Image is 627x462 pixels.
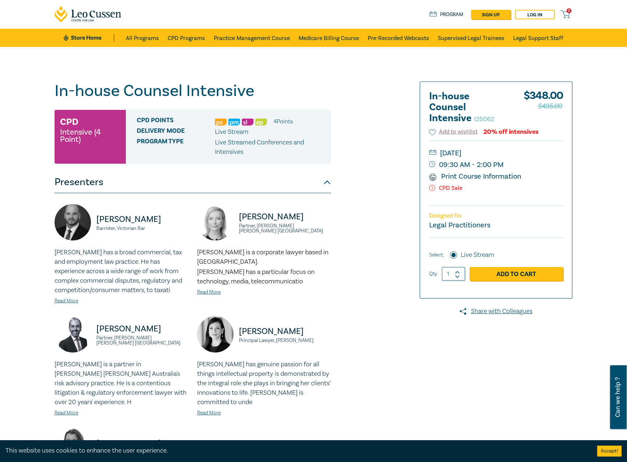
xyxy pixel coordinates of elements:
a: Supervised Legal Trainees [438,29,504,47]
img: https://s3.ap-southeast-2.amazonaws.com/leo-cussen-store-production-content/Contacts/Belinda%20Si... [197,316,233,353]
p: [PERSON_NAME] [96,214,188,225]
span: [PERSON_NAME] is a corporate lawyer based in [GEOGRAPHIC_DATA]. [197,248,328,266]
a: Pre-Recorded Webcasts [368,29,429,47]
p: [PERSON_NAME] [96,323,188,335]
span: Can we help ? [614,370,621,425]
a: All Programs [126,29,159,47]
input: 1 [442,267,465,281]
img: Professional Skills [215,119,227,126]
img: Ethics & Professional Responsibility [255,119,267,126]
small: Principal Lawyer, [PERSON_NAME] [239,338,331,343]
button: Accept cookies [597,446,622,457]
a: sign up [471,10,511,19]
div: 20% off intensives [483,128,539,135]
h1: In-house Counsel Intensive [55,81,331,100]
p: [PERSON_NAME] [96,438,188,449]
a: Medicare Billing Course [299,29,359,47]
span: CPD Points [137,117,215,126]
a: CPD Programs [168,29,205,47]
span: [PERSON_NAME] has a particular focus on technology, media, telecommunicatio [197,268,315,286]
a: Print Course Information [429,172,521,181]
p: [PERSON_NAME] has a broad commercial, tax and employment law practice. He has experience across a... [55,248,188,295]
p: [PERSON_NAME] [239,211,331,223]
img: https://s3.ap-southeast-2.amazonaws.com/leo-cussen-store-production-content/Contacts/Csaba%20Bara... [55,204,91,240]
span: Program type [137,138,215,157]
img: Practice Management & Business Skills [228,119,240,126]
div: $ 348.00 [524,91,563,127]
small: Partner, [PERSON_NAME] [PERSON_NAME] [GEOGRAPHIC_DATA] [96,335,188,346]
small: Intensive (4 Point) [60,128,120,143]
span: Delivery Mode [137,127,215,137]
a: Practice Management Course [214,29,290,47]
h3: CPD [60,115,78,128]
p: Live Streamed Conferences and Intensives [215,138,326,157]
a: Store Home [64,34,114,42]
button: Presenters [55,171,331,193]
h2: In-house Counsel Intensive [429,91,509,124]
img: https://s3.ap-southeast-2.amazonaws.com/leo-cussen-store-production-content/Contacts/Lisa%20Fitzg... [197,204,233,240]
a: Read More [55,410,78,416]
small: Legal Practitioners [429,220,490,230]
p: Designed for [429,212,563,219]
p: [PERSON_NAME] [239,326,331,337]
img: https://s3.ap-southeast-2.amazonaws.com/leo-cussen-store-production-content/Contacts/Rajaee%20Rou... [55,316,91,353]
a: Read More [197,410,221,416]
label: Live Stream [461,250,494,260]
a: Log in [515,10,555,19]
a: Read More [55,298,78,304]
li: 4 Point s [273,117,293,126]
button: Add to wishlist [429,128,478,136]
a: Legal Support Staff [513,29,563,47]
small: 09:30 AM - 2:00 PM [429,159,563,171]
small: Partner, [PERSON_NAME] [PERSON_NAME] [GEOGRAPHIC_DATA] [239,223,331,234]
a: Share with Colleagues [420,307,572,316]
span: $435.00 [538,100,562,112]
label: Qty [429,270,437,278]
small: [DATE] [429,147,563,159]
span: Live Stream [215,128,248,136]
p: CPD Sale [429,185,563,192]
a: Program [430,11,463,19]
a: Read More [197,289,221,295]
small: Barrister, Victorian Bar [96,226,188,231]
small: I25062 [474,115,494,123]
div: This website uses cookies to enhance the user experience. [5,446,586,455]
span: Select: [429,251,444,259]
span: 0 [567,8,571,13]
p: [PERSON_NAME] has genuine passion for all things intellectual property is demonstrated by the int... [197,360,331,407]
p: [PERSON_NAME] is a partner in [PERSON_NAME] [PERSON_NAME] Australia's risk advisory practice. He ... [55,360,188,407]
img: Substantive Law [242,119,253,126]
a: Add to Cart [470,267,563,281]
